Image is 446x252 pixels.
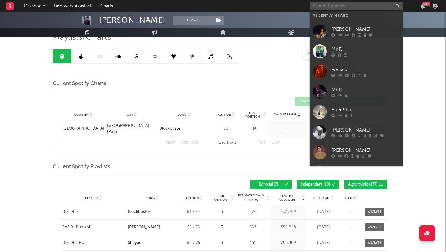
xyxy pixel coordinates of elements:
[250,180,292,189] button: Editorial(7)
[210,194,230,202] span: Peak Position
[272,209,305,215] div: 901,749
[160,126,209,132] a: Blockbuster
[179,224,207,231] div: 62 / 75
[254,183,283,187] span: Editorial ( 7 )
[274,112,296,117] span: Daily Streams
[160,126,182,132] div: Blockbuster
[310,2,403,10] input: Search for artists
[331,25,400,33] div: [PERSON_NAME]
[179,240,207,246] div: 66 / 75
[181,141,198,145] button: Previous
[313,196,330,200] span: Added On
[299,100,331,103] span: Country Charts ( 0 )
[272,224,305,231] div: 554,848
[344,196,355,200] span: Trend
[295,97,340,106] button: Country Charts(0)
[310,122,403,142] a: [PERSON_NAME]
[243,126,266,132] div: 14
[222,142,225,144] span: to
[179,209,207,215] div: 63 / 75
[310,61,403,82] a: Foeseal
[230,142,233,144] span: of
[62,126,104,132] a: [GEOGRAPHIC_DATA]
[62,240,125,246] a: Desi Hip Hop
[53,80,106,88] span: Current Spotify Charts
[237,224,269,231] div: 393
[313,12,400,20] div: Recently Viewed
[272,194,301,202] span: Playlist Followers
[272,141,280,145] button: Last
[184,196,199,200] span: Position
[422,2,430,6] div: 99 +
[127,113,133,117] span: City
[85,196,98,200] span: Playlist
[99,16,165,25] div: [PERSON_NAME]
[310,142,403,162] a: [PERSON_NAME]
[210,209,234,215] div: 5
[310,21,403,41] a: [PERSON_NAME]
[331,106,400,114] div: Ali & Shjr
[310,82,403,102] a: Mr.D
[344,180,387,189] button: Algorithmic(137)
[74,113,89,117] span: Country
[331,86,400,93] div: Mr.D
[62,224,125,231] a: RAP 91 Punjabi
[217,113,231,117] span: Position
[237,209,269,215] div: 874
[331,146,400,154] div: [PERSON_NAME]
[243,111,262,119] span: Peak Position
[303,47,380,59] input: Search Playlists/Charts
[310,162,403,182] a: [PERSON_NAME]
[237,240,269,246] div: 151
[107,123,156,135] a: [GEOGRAPHIC_DATA] (Pulse)
[310,41,403,61] a: Mr.D
[272,240,305,246] div: 205,469
[308,240,339,246] div: [DATE]
[257,141,265,145] button: Next
[421,4,425,9] button: 99+
[128,240,141,246] div: Shayar
[297,180,339,189] button: Independent(10)
[212,126,240,132] div: 68
[173,16,212,25] button: Track
[237,193,265,203] span: Estimated Daily Streams
[210,139,244,147] div: 1 1 1
[62,209,79,215] div: Desi Hits
[210,224,234,231] div: 3
[53,163,110,171] span: Current Spotify Playlists
[128,209,150,215] div: Blockbuster
[128,224,160,231] div: [PERSON_NAME]
[331,66,400,73] div: Foeseal
[62,209,125,215] a: Desi Hits
[53,34,111,41] span: Playlists/Charts
[178,113,187,117] span: Song
[308,126,339,132] div: [DATE]
[62,224,90,231] div: RAP 91 Punjabi
[146,196,155,200] span: Song
[331,126,400,134] div: [PERSON_NAME]
[348,183,378,187] span: Algorithmic ( 137 )
[210,240,234,246] div: 9
[301,183,330,187] span: Independent ( 10 )
[308,224,339,231] div: [DATE]
[62,240,87,246] div: Desi Hip Hop
[166,141,175,145] button: First
[308,209,339,215] div: [DATE]
[310,102,403,122] a: Ali & Shjr
[331,46,400,53] div: Mr.D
